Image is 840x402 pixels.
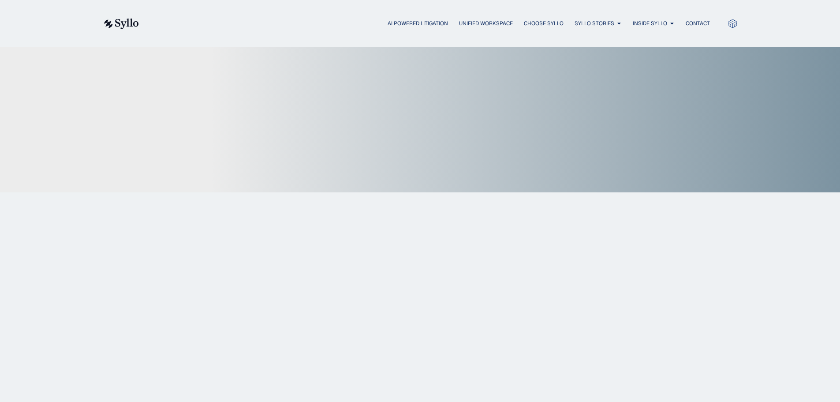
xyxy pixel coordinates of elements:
[388,19,448,27] a: AI Powered Litigation
[157,19,710,28] nav: Menu
[575,19,614,27] a: Syllo Stories
[459,19,513,27] a: Unified Workspace
[103,19,139,29] img: syllo
[686,19,710,27] a: Contact
[633,19,667,27] a: Inside Syllo
[524,19,564,27] a: Choose Syllo
[157,19,710,28] div: Menu Toggle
